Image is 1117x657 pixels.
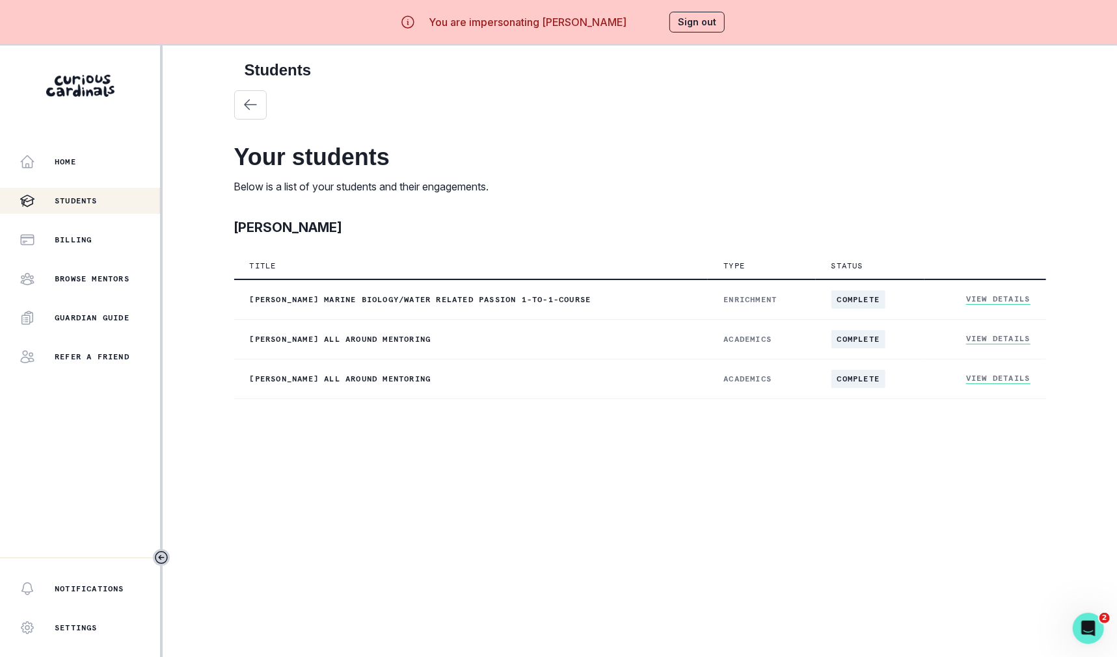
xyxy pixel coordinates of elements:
[46,75,114,97] img: Curious Cardinals Logo
[723,261,745,271] p: Type
[250,294,693,305] p: [PERSON_NAME] Marine Biology/Water Related Passion 1-to-1-course
[55,274,129,284] p: Browse Mentors
[831,290,886,309] span: complete
[723,374,800,384] p: ACADEMICS
[250,261,276,271] p: Title
[1099,613,1110,623] span: 2
[831,261,863,271] p: Status
[55,352,129,362] p: Refer a friend
[966,333,1030,344] a: View Details
[1073,613,1104,644] iframe: Intercom live chat
[669,12,725,32] button: Sign out
[234,179,1046,194] p: Below is a list of your students and their engagements.
[966,294,1030,305] a: View Details
[245,61,1036,80] h2: Students
[831,330,886,348] span: complete
[55,196,98,206] p: Students
[429,14,626,30] p: You are impersonating [PERSON_NAME]
[966,373,1030,384] a: View Details
[250,374,693,384] p: [PERSON_NAME] All Around Mentoring
[55,235,92,245] p: Billing
[55,313,129,323] p: Guardian Guide
[55,157,76,167] p: Home
[250,334,693,344] p: [PERSON_NAME] All Around Mentoring
[234,143,1046,171] h2: Your students
[723,294,800,305] p: ENRICHMENT
[723,334,800,344] p: ACADEMICS
[831,370,886,388] span: complete
[55,584,124,594] p: Notifications
[153,549,170,566] button: Toggle sidebar
[234,218,343,237] p: [PERSON_NAME]
[55,623,98,633] p: Settings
